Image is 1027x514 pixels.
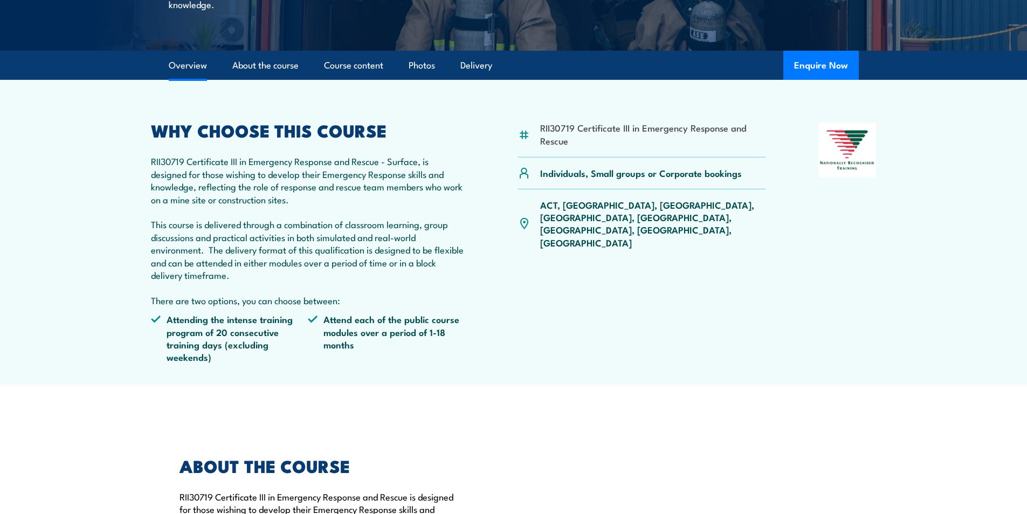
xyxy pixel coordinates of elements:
button: Enquire Now [783,51,859,80]
h2: WHY CHOOSE THIS COURSE [151,122,466,138]
li: Attend each of the public course modules over a period of 1-18 months [308,313,465,364]
li: Attending the intense training program of 20 consecutive training days (excluding weekends) [151,313,308,364]
a: Photos [409,51,435,80]
p: ACT, [GEOGRAPHIC_DATA], [GEOGRAPHIC_DATA], [GEOGRAPHIC_DATA], [GEOGRAPHIC_DATA], [GEOGRAPHIC_DATA... [540,198,766,249]
h2: ABOUT THE COURSE [180,458,464,473]
p: Individuals, Small groups or Corporate bookings [540,167,742,179]
img: Nationally Recognised Training logo. [818,122,877,177]
a: Delivery [460,51,492,80]
li: RII30719 Certificate III in Emergency Response and Rescue [540,121,766,147]
a: Overview [169,51,207,80]
p: RII30719 Certificate III in Emergency Response and Rescue - Surface, is designed for those wishin... [151,155,466,306]
a: Course content [324,51,383,80]
a: About the course [232,51,299,80]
